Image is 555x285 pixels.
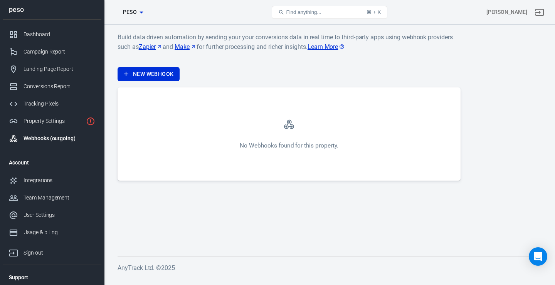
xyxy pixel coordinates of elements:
a: Make [175,42,197,52]
div: Team Management [24,194,95,202]
li: Account [3,153,101,172]
a: Learn More [308,42,345,52]
h6: AnyTrack Ltd. © 2025 [118,263,542,273]
a: Landing Page Report [3,60,101,78]
button: peso [114,5,152,19]
a: Tracking Pixels [3,95,101,112]
a: Dashboard [3,26,101,43]
div: Property Settings [24,117,83,125]
a: Sign out [3,241,101,262]
div: Conversions Report [24,82,95,91]
a: Integrations [3,172,101,189]
a: Property Settings [3,112,101,130]
div: ⌘ + K [367,9,381,15]
div: Account id: tKQwVset [486,8,527,16]
div: Dashboard [24,30,95,39]
div: Integrations [24,176,95,184]
div: Campaign Report [24,48,95,56]
div: Landing Page Report [24,65,95,73]
a: New Webhook [118,67,180,81]
span: peso [123,7,137,17]
div: No Webhooks found for this property. [240,142,338,150]
div: Webhooks (outgoing) [24,134,95,142]
svg: Property is not installed yet [86,117,95,126]
div: peso [3,6,101,13]
div: Usage & billing [24,228,95,236]
a: Usage & billing [3,224,101,241]
div: Tracking Pixels [24,100,95,108]
button: Find anything...⌘ + K [272,6,387,19]
a: Team Management [3,189,101,206]
a: Conversions Report [3,78,101,95]
p: Build data driven automation by sending your your conversions data in real time to third-party ap... [118,32,461,61]
div: Open Intercom Messenger [529,247,547,266]
a: Sign out [530,3,549,22]
span: Find anything... [286,9,321,15]
a: Campaign Report [3,43,101,60]
a: Webhooks (outgoing) [3,130,101,147]
a: User Settings [3,206,101,224]
div: Sign out [24,249,95,257]
div: User Settings [24,211,95,219]
a: Zapier [139,42,163,52]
